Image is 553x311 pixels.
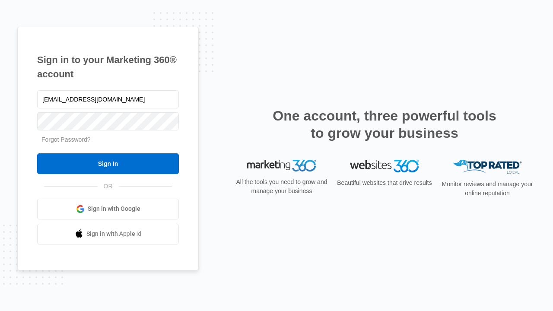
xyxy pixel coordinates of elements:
[37,90,179,108] input: Email
[86,229,142,238] span: Sign in with Apple Id
[247,160,316,172] img: Marketing 360
[88,204,140,213] span: Sign in with Google
[453,160,522,174] img: Top Rated Local
[37,53,179,81] h1: Sign in to your Marketing 360® account
[37,153,179,174] input: Sign In
[270,107,499,142] h2: One account, three powerful tools to grow your business
[233,178,330,196] p: All the tools you need to grow and manage your business
[336,178,433,187] p: Beautiful websites that drive results
[37,224,179,244] a: Sign in with Apple Id
[350,160,419,172] img: Websites 360
[37,199,179,219] a: Sign in with Google
[439,180,536,198] p: Monitor reviews and manage your online reputation
[98,182,119,191] span: OR
[41,136,91,143] a: Forgot Password?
